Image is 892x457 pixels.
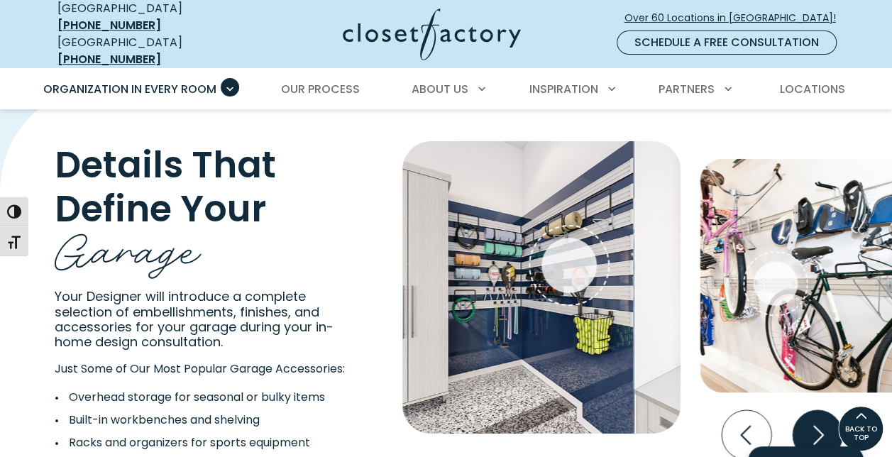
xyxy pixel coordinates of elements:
[57,51,161,67] a: [PHONE_NUMBER]
[55,360,371,378] p: Just Some of Our Most Popular Garage Accessories:
[43,81,216,97] span: Organization in Every Room
[659,81,715,97] span: Partners
[55,412,326,429] li: Built-in workbenches and shelving
[402,141,681,434] img: garage omni track storage
[55,287,334,351] span: Your Designer will introduce a complete selection of embellishments, finishes, and accessories fo...
[55,212,202,280] span: Garage
[55,139,276,190] span: Details That
[55,389,326,406] li: Overhead storage for seasonal or bulky items
[624,6,848,31] a: Over 60 Locations in [GEOGRAPHIC_DATA]!
[343,9,521,60] img: Closet Factory Logo
[839,425,883,442] span: BACK TO TOP
[617,31,837,55] a: Schedule a Free Consultation
[57,34,231,68] div: [GEOGRAPHIC_DATA]
[281,81,360,97] span: Our Process
[55,183,266,234] span: Define Your
[779,81,844,97] span: Locations
[33,70,859,109] nav: Primary Menu
[838,406,883,451] a: BACK TO TOP
[57,17,161,33] a: [PHONE_NUMBER]
[55,434,326,451] li: Racks and organizers for sports equipment
[412,81,468,97] span: About Us
[624,11,847,26] span: Over 60 Locations in [GEOGRAPHIC_DATA]!
[529,81,598,97] span: Inspiration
